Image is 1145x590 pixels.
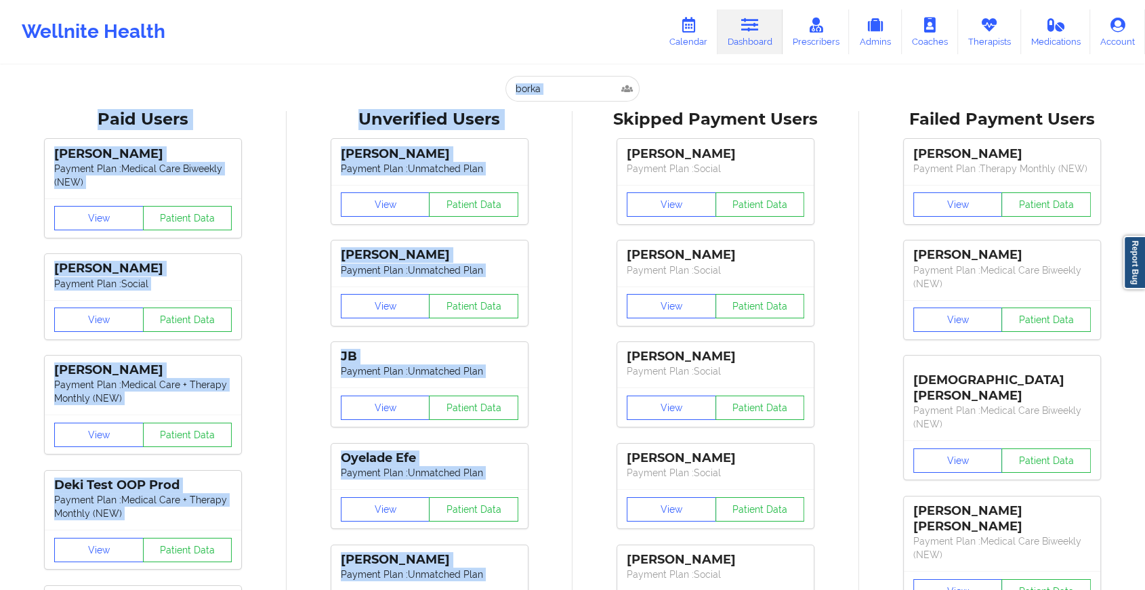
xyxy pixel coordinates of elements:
[54,261,232,276] div: [PERSON_NAME]
[429,294,518,318] button: Patient Data
[54,378,232,405] p: Payment Plan : Medical Care + Therapy Monthly (NEW)
[341,466,518,480] p: Payment Plan : Unmatched Plan
[9,109,277,130] div: Paid Users
[627,146,804,162] div: [PERSON_NAME]
[54,493,232,520] p: Payment Plan : Medical Care + Therapy Monthly (NEW)
[1001,192,1091,217] button: Patient Data
[54,308,144,332] button: View
[143,206,232,230] button: Patient Data
[627,247,804,263] div: [PERSON_NAME]
[54,206,144,230] button: View
[296,109,564,130] div: Unverified Users
[627,497,716,522] button: View
[429,192,518,217] button: Patient Data
[913,162,1091,175] p: Payment Plan : Therapy Monthly (NEW)
[913,192,1003,217] button: View
[958,9,1021,54] a: Therapists
[341,192,430,217] button: View
[715,497,805,522] button: Patient Data
[1123,236,1145,289] a: Report Bug
[659,9,717,54] a: Calendar
[849,9,902,54] a: Admins
[54,277,232,291] p: Payment Plan : Social
[627,162,804,175] p: Payment Plan : Social
[627,396,716,420] button: View
[913,534,1091,562] p: Payment Plan : Medical Care Biweekly (NEW)
[627,349,804,364] div: [PERSON_NAME]
[341,450,518,466] div: Oyelade Efe
[143,308,232,332] button: Patient Data
[54,478,232,493] div: Deki Test OOP Prod
[54,162,232,189] p: Payment Plan : Medical Care Biweekly (NEW)
[1001,448,1091,473] button: Patient Data
[341,396,430,420] button: View
[717,9,783,54] a: Dashboard
[627,264,804,277] p: Payment Plan : Social
[54,146,232,162] div: [PERSON_NAME]
[913,448,1003,473] button: View
[627,450,804,466] div: [PERSON_NAME]
[341,247,518,263] div: [PERSON_NAME]
[429,396,518,420] button: Patient Data
[627,568,804,581] p: Payment Plan : Social
[341,162,518,175] p: Payment Plan : Unmatched Plan
[341,146,518,162] div: [PERSON_NAME]
[913,247,1091,263] div: [PERSON_NAME]
[902,9,958,54] a: Coaches
[143,538,232,562] button: Patient Data
[341,264,518,277] p: Payment Plan : Unmatched Plan
[341,294,430,318] button: View
[429,497,518,522] button: Patient Data
[341,364,518,378] p: Payment Plan : Unmatched Plan
[341,497,430,522] button: View
[1001,308,1091,332] button: Patient Data
[783,9,850,54] a: Prescribers
[54,362,232,378] div: [PERSON_NAME]
[143,423,232,447] button: Patient Data
[1090,9,1145,54] a: Account
[54,538,144,562] button: View
[582,109,850,130] div: Skipped Payment Users
[869,109,1136,130] div: Failed Payment Users
[1021,9,1091,54] a: Medications
[54,423,144,447] button: View
[913,146,1091,162] div: [PERSON_NAME]
[627,294,716,318] button: View
[913,503,1091,534] div: [PERSON_NAME] [PERSON_NAME]
[627,364,804,378] p: Payment Plan : Social
[341,349,518,364] div: JB
[715,294,805,318] button: Patient Data
[715,396,805,420] button: Patient Data
[627,552,804,568] div: [PERSON_NAME]
[913,362,1091,404] div: [DEMOGRAPHIC_DATA][PERSON_NAME]
[913,308,1003,332] button: View
[913,404,1091,431] p: Payment Plan : Medical Care Biweekly (NEW)
[913,264,1091,291] p: Payment Plan : Medical Care Biweekly (NEW)
[627,466,804,480] p: Payment Plan : Social
[715,192,805,217] button: Patient Data
[341,552,518,568] div: [PERSON_NAME]
[627,192,716,217] button: View
[341,568,518,581] p: Payment Plan : Unmatched Plan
